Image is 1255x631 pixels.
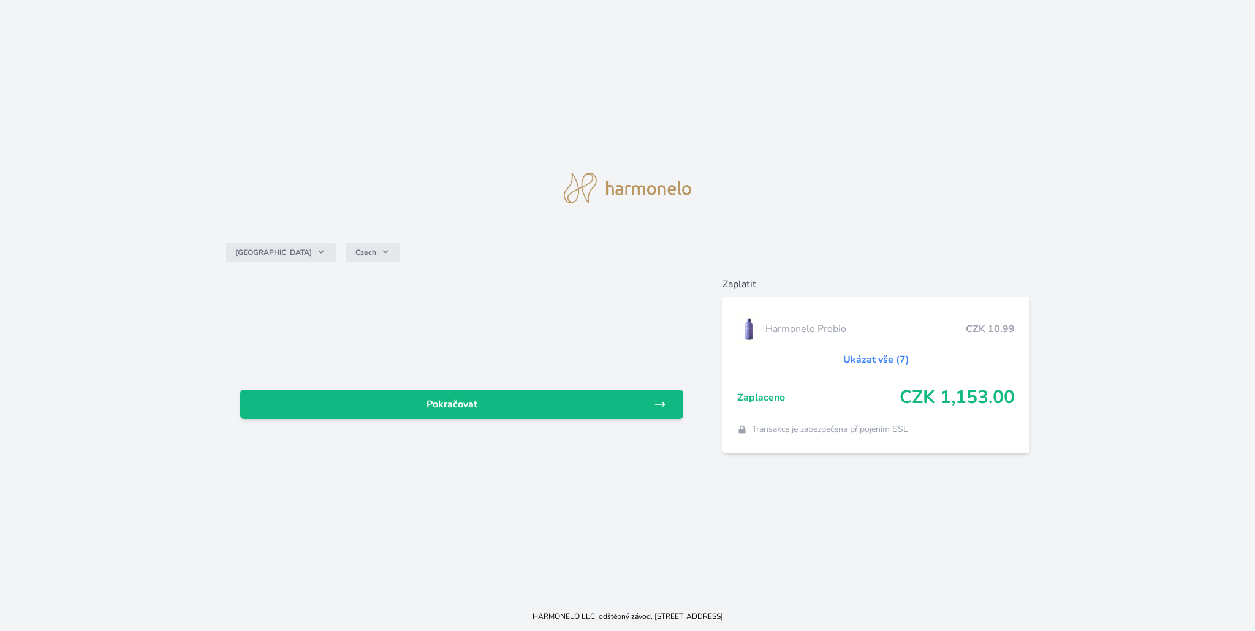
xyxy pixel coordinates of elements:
[966,322,1015,336] span: CZK 10.99
[752,423,908,436] span: Transakce je zabezpečena připojením SSL
[722,277,1029,292] h6: Zaplatit
[737,314,760,344] img: CLEAN_PROBIO_se_stinem_x-lo.jpg
[226,243,336,262] button: [GEOGRAPHIC_DATA]
[235,247,312,257] span: [GEOGRAPHIC_DATA]
[250,397,654,412] span: Pokračovat
[240,390,683,419] a: Pokračovat
[843,352,909,367] a: Ukázat vše (7)
[765,322,966,336] span: Harmonelo Probio
[346,243,400,262] button: Czech
[737,390,900,405] span: Zaplaceno
[355,247,376,257] span: Czech
[564,173,691,203] img: logo.svg
[900,387,1015,409] span: CZK 1,153.00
